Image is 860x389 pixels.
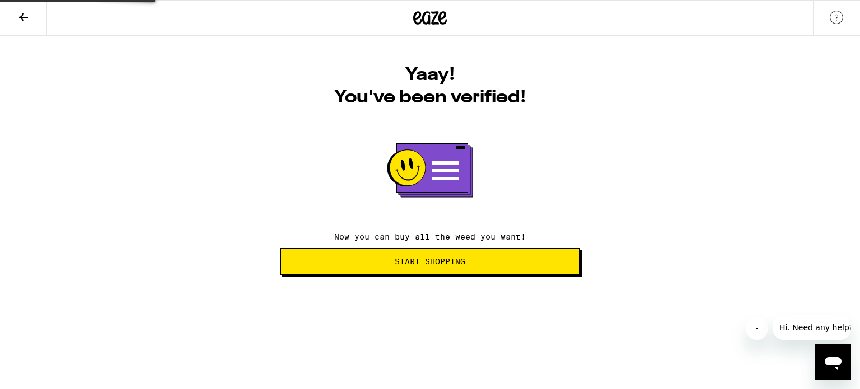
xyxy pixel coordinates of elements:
[280,232,580,241] p: Now you can buy all the weed you want!
[280,64,580,109] h1: Yaay! You've been verified!
[815,344,851,380] iframe: Button to launch messaging window
[395,257,465,265] span: Start Shopping
[773,315,851,340] iframe: Message from company
[746,317,768,340] iframe: Close message
[7,8,81,17] span: Hi. Need any help?
[280,248,580,275] button: Start Shopping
